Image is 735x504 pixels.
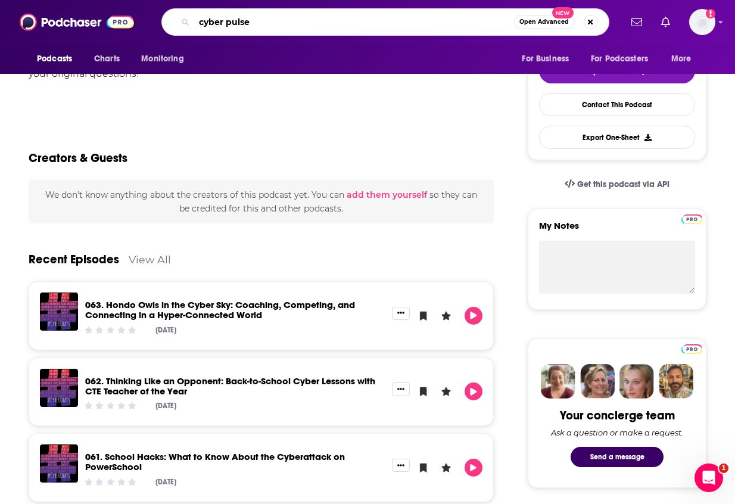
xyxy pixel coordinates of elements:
[415,459,432,477] button: Bookmark Episode
[519,19,569,25] span: Open Advanced
[29,252,119,267] a: Recent Episodes
[40,293,78,331] img: 063. Hondo Owls in the Cyber Sky: Coaching, Competing, and Connecting in a Hyper-Connected World
[555,170,679,199] a: Get this podcast via API
[437,307,455,325] button: Leave a Rating
[415,382,432,400] button: Bookmark Episode
[83,325,138,334] div: Community Rating: 0 out of 5
[141,51,183,67] span: Monitoring
[194,13,514,32] input: Search podcasts, credits, & more...
[706,9,715,18] svg: Add a profile image
[681,343,702,354] a: Pro website
[465,307,482,325] button: Play
[719,463,728,473] span: 1
[681,213,702,224] a: Pro website
[155,326,176,334] div: [DATE]
[694,463,723,492] iframe: Intercom live chat
[514,15,574,29] button: Open AdvancedNew
[671,51,692,67] span: More
[541,364,575,399] img: Sydney Profile
[85,451,345,472] a: 061. School Hacks: What to Know About the Cyberattack on PowerSchool
[392,459,410,472] button: Show More Button
[580,364,615,399] img: Barbara Profile
[689,9,715,35] img: User Profile
[161,8,609,36] div: Search podcasts, credits, & more...
[583,48,665,70] button: open menu
[85,299,355,321] a: 063. Hondo Owls in the Cyber Sky: Coaching, Competing, and Connecting in a Hyper-Connected World
[571,447,664,467] button: Send a message
[415,307,432,325] button: Bookmark Episode
[513,48,584,70] button: open menu
[539,93,695,116] a: Contact This Podcast
[392,307,410,320] button: Show More Button
[40,369,78,407] img: 062. Thinking Like an Opponent: Back-to-School Cyber Lessons with CTE Teacher of the Year
[465,382,482,400] button: Play
[591,51,648,67] span: For Podcasters
[29,151,127,166] h2: Creators & Guests
[627,12,647,32] a: Show notifications dropdown
[659,364,693,399] img: Jon Profile
[681,344,702,354] img: Podchaser Pro
[83,477,138,486] div: Community Rating: 0 out of 5
[551,428,683,437] div: Ask a question or make a request.
[539,126,695,149] button: Export One-Sheet
[681,214,702,224] img: Podchaser Pro
[437,459,455,477] button: Leave a Rating
[689,9,715,35] button: Show profile menu
[129,253,171,266] a: View All
[85,375,375,397] a: 062. Thinking Like an Opponent: Back-to-School Cyber Lessons with CTE Teacher of the Year
[577,179,669,189] span: Get this podcast via API
[689,9,715,35] span: Logged in as AnthonyLam
[522,51,569,67] span: For Business
[86,48,127,70] a: Charts
[347,190,427,200] button: add them yourself
[560,408,675,423] div: Your concierge team
[20,11,134,33] img: Podchaser - Follow, Share and Rate Podcasts
[40,444,78,483] img: 061. School Hacks: What to Know About the Cyberattack on PowerSchool
[83,402,138,410] div: Community Rating: 0 out of 5
[29,48,88,70] button: open menu
[656,12,675,32] a: Show notifications dropdown
[552,7,574,18] span: New
[663,48,706,70] button: open menu
[437,382,455,400] button: Leave a Rating
[37,51,72,67] span: Podcasts
[155,478,176,486] div: [DATE]
[392,382,410,396] button: Show More Button
[539,220,695,241] label: My Notes
[155,402,176,410] div: [DATE]
[133,48,199,70] button: open menu
[94,51,120,67] span: Charts
[45,189,477,213] span: We don't know anything about the creators of this podcast yet . You can so they can be credited f...
[619,364,654,399] img: Jules Profile
[465,459,482,477] button: Play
